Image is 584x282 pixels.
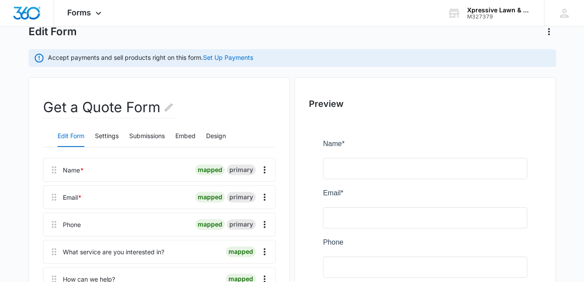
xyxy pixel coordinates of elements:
h1: Edit Form [29,25,77,38]
div: mapped [195,165,225,175]
button: Overflow Menu [258,217,272,231]
div: What service are you interested in? [63,247,164,256]
label: Landscaping [9,176,49,187]
button: Overflow Menu [258,163,272,177]
label: Land Work [9,190,43,201]
button: Submissions [129,126,165,147]
span: Forms [67,8,91,17]
div: mapped [195,219,225,230]
button: Overflow Menu [258,190,272,204]
div: primary [227,192,256,202]
label: Grass Cutting [9,162,52,172]
button: Overflow Menu [258,245,272,259]
button: Edit Form [58,126,84,147]
div: mapped [226,246,256,257]
div: primary [227,165,256,175]
button: Edit Form Name [163,97,174,118]
button: Actions [542,25,556,39]
h2: Preview [309,97,541,110]
div: Name [63,165,84,175]
label: Fencing [9,204,34,215]
a: Set Up Payments [203,54,253,61]
button: Design [206,126,226,147]
div: account name [467,7,531,14]
div: Phone [63,220,81,229]
h2: Get a Quote Form [43,97,174,118]
p: Accept payments and sell products right on this form. [48,53,253,62]
button: Settings [95,126,119,147]
div: primary [227,219,256,230]
div: Email [63,193,82,202]
button: Embed [175,126,196,147]
div: mapped [195,192,225,202]
div: account id [467,14,531,20]
label: Pinestraw [9,218,40,229]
